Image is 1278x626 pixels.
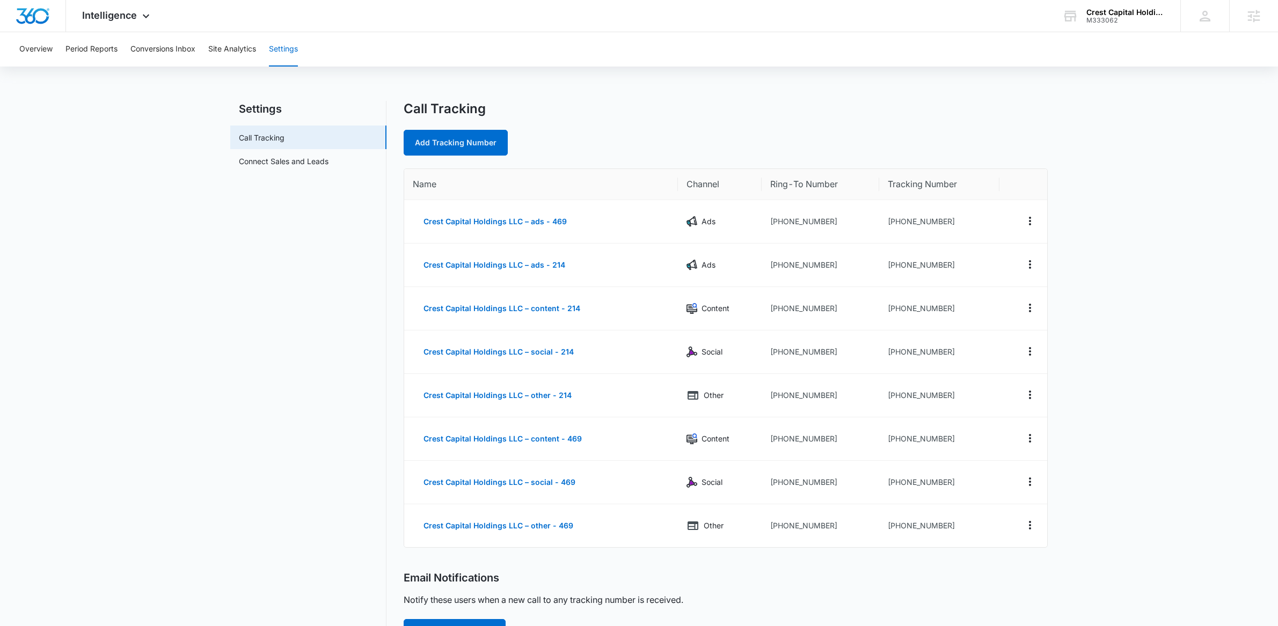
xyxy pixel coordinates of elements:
[413,469,586,495] button: Crest Capital Holdings LLC – social - 469
[1021,343,1039,360] button: Actions
[702,476,722,488] p: Social
[704,389,724,401] p: Other
[687,347,697,357] img: Social
[1021,517,1039,534] button: Actions
[239,132,284,143] a: Call Tracking
[879,200,999,244] td: [PHONE_NUMBER]
[413,209,578,234] button: Crest Capital Holdings LLC – ads - 469
[239,156,328,167] a: Connect Sales and Leads
[413,296,591,321] button: Crest Capital Holdings LLC – content - 214
[1021,430,1039,447] button: Actions
[702,346,722,358] p: Social
[413,252,576,278] button: Crest Capital Holdings LLC – ads - 214
[1021,299,1039,316] button: Actions
[230,101,386,117] h2: Settings
[879,169,999,200] th: Tracking Number
[208,32,256,67] button: Site Analytics
[762,330,880,374] td: [PHONE_NUMBER]
[413,426,593,452] button: Crest Capital Holdings LLC – content - 469
[1086,8,1165,17] div: account name
[687,216,697,227] img: Ads
[762,374,880,417] td: [PHONE_NUMBER]
[762,200,880,244] td: [PHONE_NUMBER]
[879,374,999,417] td: [PHONE_NUMBER]
[762,287,880,330] td: [PHONE_NUMBER]
[879,244,999,287] td: [PHONE_NUMBER]
[1021,386,1039,403] button: Actions
[879,287,999,330] td: [PHONE_NUMBER]
[879,417,999,461] td: [PHONE_NUMBER]
[65,32,118,67] button: Period Reports
[404,571,499,585] h2: Email Notifications
[404,593,683,606] p: Notify these users when a new call to any tracking number is received.
[762,504,880,547] td: [PHONE_NUMBER]
[678,169,762,200] th: Channel
[879,330,999,374] td: [PHONE_NUMBER]
[687,303,697,314] img: Content
[404,130,508,156] a: Add Tracking Number
[82,10,137,21] span: Intelligence
[130,32,195,67] button: Conversions Inbox
[1021,256,1039,273] button: Actions
[413,339,585,365] button: Crest Capital Holdings LLC – social - 214
[687,433,697,444] img: Content
[879,461,999,504] td: [PHONE_NUMBER]
[687,477,697,488] img: Social
[702,259,715,271] p: Ads
[269,32,298,67] button: Settings
[413,382,582,408] button: Crest Capital Holdings LLC – other - 214
[1021,212,1039,230] button: Actions
[413,513,584,539] button: Crest Capital Holdings LLC – other - 469
[404,101,486,117] h1: Call Tracking
[1021,473,1039,490] button: Actions
[762,169,880,200] th: Ring-To Number
[1086,17,1165,24] div: account id
[879,504,999,547] td: [PHONE_NUMBER]
[404,169,678,200] th: Name
[702,216,715,227] p: Ads
[762,244,880,287] td: [PHONE_NUMBER]
[687,260,697,270] img: Ads
[702,433,729,445] p: Content
[704,520,724,532] p: Other
[19,32,53,67] button: Overview
[702,303,729,314] p: Content
[762,417,880,461] td: [PHONE_NUMBER]
[762,461,880,504] td: [PHONE_NUMBER]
